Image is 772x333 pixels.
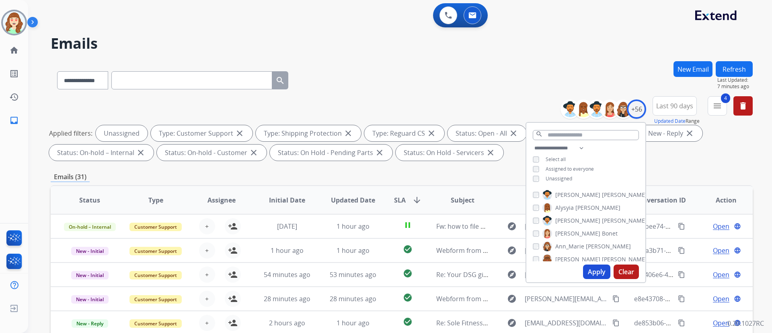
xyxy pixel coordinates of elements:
[71,295,109,304] span: New - Initial
[507,318,517,328] mat-icon: explore
[727,319,764,328] p: 0.20.1027RC
[271,246,304,255] span: 1 hour ago
[235,128,244,138] mat-icon: close
[612,295,620,302] mat-icon: content_copy
[9,92,19,102] mat-icon: history
[228,294,238,304] mat-icon: person_add
[205,270,209,279] span: +
[199,218,215,234] button: +
[403,269,413,278] mat-icon: check_circle
[49,128,92,138] p: Applied filters:
[507,270,517,279] mat-icon: explore
[337,246,370,255] span: 1 hour ago
[436,270,541,279] span: Re: Your DSG gift card is on its way
[678,271,685,278] mat-icon: content_copy
[734,271,741,278] mat-icon: language
[713,246,729,255] span: Open
[653,96,697,116] button: Last 90 days
[712,101,722,111] mat-icon: menu
[277,222,297,231] span: [DATE]
[330,270,376,279] span: 53 minutes ago
[738,101,748,111] mat-icon: delete
[507,294,517,304] mat-icon: explore
[634,195,686,205] span: Conversation ID
[51,35,753,52] h2: Emails
[79,195,100,205] span: Status
[708,96,727,116] button: 4
[436,294,668,303] span: Webform from [PERSON_NAME][EMAIL_ADDRESS][DOMAIN_NAME] on [DATE]
[228,246,238,255] mat-icon: person_add
[713,270,729,279] span: Open
[72,319,108,328] span: New - Reply
[129,247,182,255] span: Customer Support
[436,319,612,327] span: Re: Sole Fitness Order Invoice (Unable to Use Virtual Card)
[525,294,608,304] span: [PERSON_NAME][EMAIL_ADDRESS][DOMAIN_NAME]
[337,222,370,231] span: 1 hour ago
[734,295,741,302] mat-icon: language
[451,195,474,205] span: Subject
[427,128,436,138] mat-icon: close
[685,128,694,138] mat-icon: close
[525,318,608,328] span: [EMAIL_ADDRESS][DOMAIN_NAME]
[555,204,574,212] span: Alysyia
[199,267,215,283] button: +
[375,148,384,157] mat-icon: close
[436,222,502,231] span: Fw: how to file a claim
[602,191,647,199] span: [PERSON_NAME]
[614,265,639,279] button: Clear
[129,295,182,304] span: Customer Support
[654,118,700,124] span: Range
[678,223,685,230] mat-icon: content_copy
[269,319,305,327] span: 2 hours ago
[205,246,209,255] span: +
[618,125,702,141] div: Status: New - Reply
[525,270,608,279] span: [EMAIL_ADDRESS][DOMAIN_NAME]
[586,242,631,250] span: [PERSON_NAME]
[403,244,413,254] mat-icon: check_circle
[228,318,238,328] mat-icon: person_add
[51,172,90,182] p: Emails (31)
[337,319,370,327] span: 1 hour ago
[634,294,756,303] span: e8e43708-b483-4f59-a0e9-b743a9838f83
[270,145,392,161] div: Status: On Hold - Pending Parts
[713,318,729,328] span: Open
[9,116,19,125] mat-icon: inbox
[687,186,753,214] th: Action
[734,247,741,254] mat-icon: language
[654,118,686,124] button: Updated Date
[583,265,610,279] button: Apply
[673,61,712,77] button: New Email
[364,125,444,141] div: Type: Reguard CS
[656,104,693,108] span: Last 90 days
[555,255,600,263] span: [PERSON_NAME]
[678,247,685,254] mat-icon: content_copy
[403,293,413,302] mat-icon: check_circle
[396,145,503,161] div: Status: On Hold - Servicers
[734,223,741,230] mat-icon: language
[71,271,109,279] span: New - Initial
[205,318,209,328] span: +
[205,294,209,304] span: +
[205,221,209,231] span: +
[602,217,647,225] span: [PERSON_NAME]
[602,255,647,263] span: [PERSON_NAME]
[249,148,259,157] mat-icon: close
[9,46,19,55] mat-icon: home
[627,99,646,119] div: +56
[555,217,600,225] span: [PERSON_NAME]
[507,221,517,231] mat-icon: explore
[49,145,154,161] div: Status: On-hold – Internal
[403,317,413,327] mat-icon: check_circle
[403,220,413,230] mat-icon: pause
[136,148,146,157] mat-icon: close
[96,125,148,141] div: Unassigned
[678,319,685,327] mat-icon: content_copy
[9,69,19,79] mat-icon: list_alt
[448,125,526,141] div: Status: Open - All
[129,271,182,279] span: Customer Support
[64,223,116,231] span: On-hold – Internal
[157,145,267,161] div: Status: On-hold - Customer
[71,247,109,255] span: New - Initial
[525,246,608,255] span: [EMAIL_ADDRESS][DOMAIN_NAME]
[394,195,406,205] span: SLA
